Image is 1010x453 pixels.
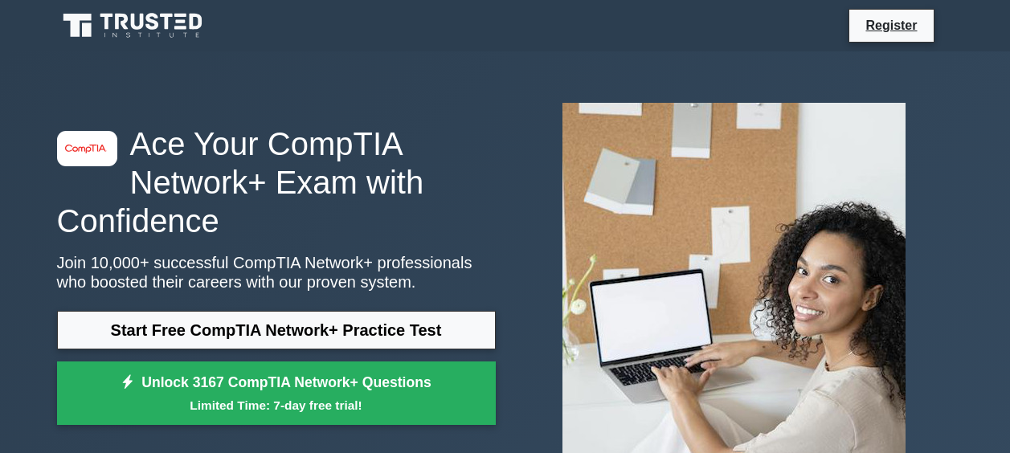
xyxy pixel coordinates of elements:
a: Unlock 3167 CompTIA Network+ QuestionsLimited Time: 7-day free trial! [57,361,496,426]
a: Register [856,15,926,35]
h1: Ace Your CompTIA Network+ Exam with Confidence [57,124,496,240]
a: Start Free CompTIA Network+ Practice Test [57,311,496,349]
small: Limited Time: 7-day free trial! [77,396,476,414]
p: Join 10,000+ successful CompTIA Network+ professionals who boosted their careers with our proven ... [57,253,496,292]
